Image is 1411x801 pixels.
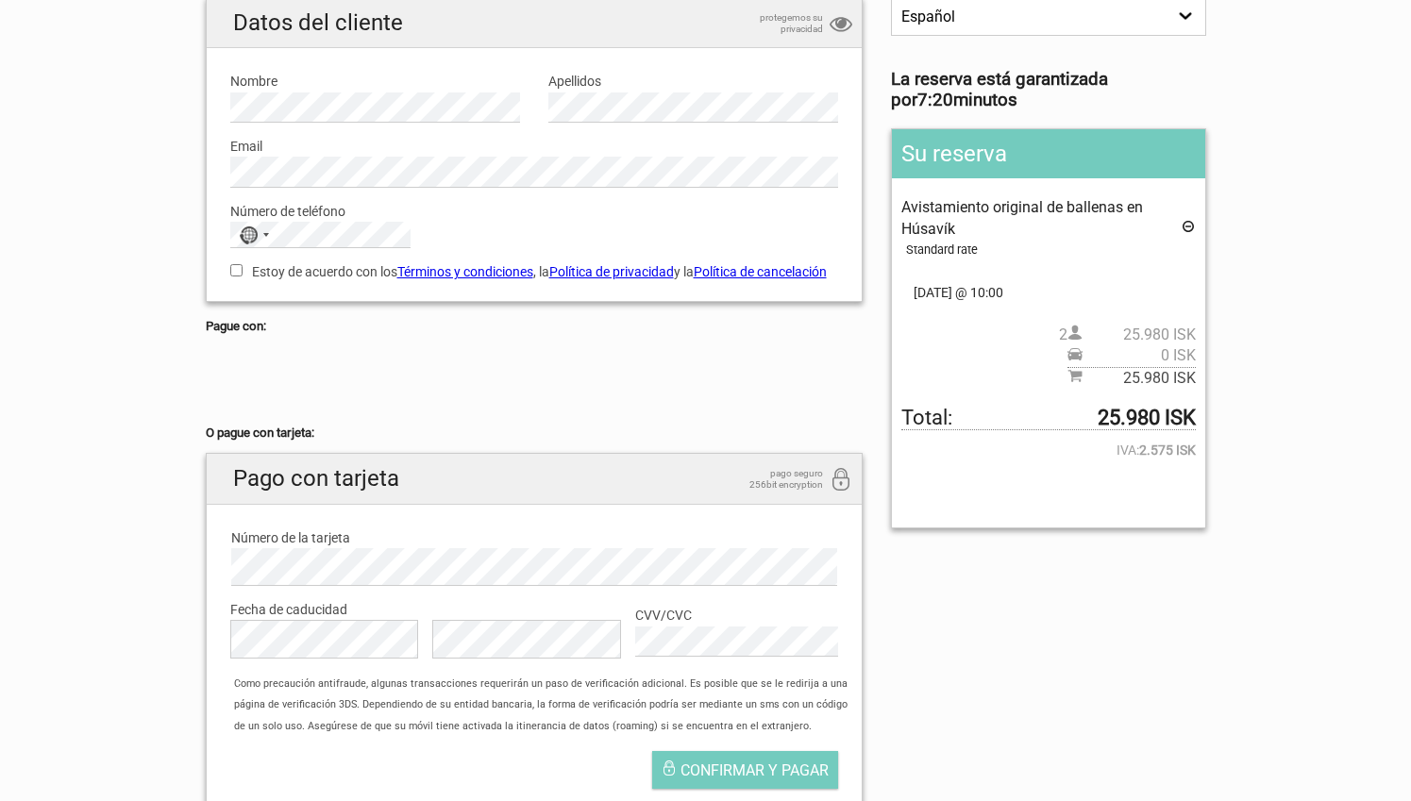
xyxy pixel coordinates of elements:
[901,282,1195,303] span: [DATE] @ 10:00
[891,69,1205,111] h3: La reserva está garantizada por minutos
[230,71,520,92] label: Nombre
[830,468,852,493] i: 256bit encryption
[917,90,953,110] strong: 7:20
[1083,368,1196,389] span: 25.980 ISK
[635,605,838,626] label: CVV/CVC
[729,468,823,491] span: pago seguro 256bit encryption
[729,12,823,35] span: protegemos su privacidad
[230,599,839,620] label: Fecha de caducidad
[206,423,864,443] h5: O pague con tarjeta:
[1083,325,1196,345] span: 25.980 ISK
[230,201,839,222] label: Número de teléfono
[26,33,213,48] p: We're away right now. Please check back later!
[1059,325,1196,345] span: 2 person(s)
[1067,345,1196,366] span: Precio de la recogida
[230,136,839,157] label: Email
[206,361,376,399] iframe: Campo de entrada seguro del botón de pago
[680,761,829,779] span: Confirmar y pagar
[901,198,1143,237] span: Avistamiento original de ballenas en Húsavík
[906,240,1195,260] div: Standard rate
[231,527,838,548] label: Número de la tarjeta
[397,264,533,279] a: Términos y condiciones
[901,440,1195,460] span: IVA:
[1139,440,1196,460] strong: 2.575 ISK
[231,223,278,247] button: Selected country
[1098,408,1196,428] strong: 25.980 ISK
[548,71,838,92] label: Apellidos
[694,264,827,279] a: Política de cancelación
[217,29,240,52] button: Open LiveChat chat widget
[830,12,852,38] i: protección de la privacidad
[206,316,864,337] h5: Pague con:
[1067,367,1196,389] span: Subtotal
[1083,345,1196,366] span: 0 ISK
[652,751,838,789] button: Confirmar y pagar
[230,261,839,282] label: Estoy de acuerdo con los , la y la
[901,408,1195,429] span: Total a pagar
[892,129,1204,178] h2: Su reserva
[225,674,862,737] div: Como precaución antifraude, algunas transacciones requerirán un paso de verificación adicional. E...
[549,264,674,279] a: Política de privacidad
[207,454,863,504] h2: Pago con tarjeta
